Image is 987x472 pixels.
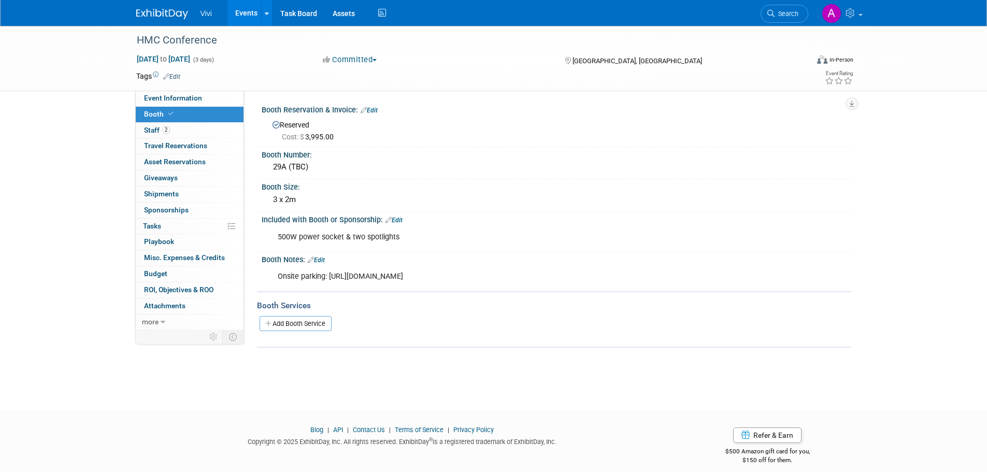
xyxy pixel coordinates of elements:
[270,266,737,287] div: Onsite parking: [URL][DOMAIN_NAME]
[262,179,851,192] div: Booth Size:
[144,190,179,198] span: Shipments
[822,4,841,23] img: Amy Barker
[282,133,338,141] span: 3,995.00
[144,110,176,118] span: Booth
[825,71,853,76] div: Event Rating
[262,147,851,160] div: Booth Number:
[361,107,378,114] a: Edit
[733,427,802,443] a: Refer & Earn
[136,282,244,298] a: ROI, Objectives & ROO
[144,269,167,278] span: Budget
[168,111,174,117] i: Booth reservation complete
[159,55,168,63] span: to
[192,56,214,63] span: (3 days)
[136,435,669,447] div: Copyright © 2025 ExhibitDay, Inc. All rights reserved. ExhibitDay is a registered trademark of Ex...
[136,154,244,170] a: Asset Reservations
[143,222,161,230] span: Tasks
[163,73,180,80] a: Edit
[136,298,244,314] a: Attachments
[684,456,851,465] div: $150 off for them.
[385,217,403,224] a: Edit
[136,234,244,250] a: Playbook
[353,426,385,434] a: Contact Us
[775,10,798,18] span: Search
[144,141,207,150] span: Travel Reservations
[395,426,444,434] a: Terms of Service
[387,426,393,434] span: |
[817,55,827,64] img: Format-Inperson.png
[144,285,213,294] span: ROI, Objectives & ROO
[573,57,702,65] span: [GEOGRAPHIC_DATA], [GEOGRAPHIC_DATA]
[136,187,244,202] a: Shipments
[136,123,244,138] a: Staff2
[136,91,244,106] a: Event Information
[747,54,854,69] div: Event Format
[136,266,244,282] a: Budget
[136,9,188,19] img: ExhibitDay
[282,133,305,141] span: Cost: $
[333,426,343,434] a: API
[262,252,851,265] div: Booth Notes:
[260,316,332,331] a: Add Booth Service
[144,302,185,310] span: Attachments
[136,203,244,218] a: Sponsorships
[429,437,433,442] sup: ®
[684,440,851,464] div: $500 Amazon gift card for you,
[761,5,808,23] a: Search
[136,219,244,234] a: Tasks
[136,54,191,64] span: [DATE] [DATE]
[144,126,170,134] span: Staff
[269,192,843,208] div: 3 x 2m
[136,170,244,186] a: Giveaways
[269,117,843,142] div: Reserved
[445,426,452,434] span: |
[308,256,325,264] a: Edit
[136,250,244,266] a: Misc. Expenses & Credits
[136,138,244,154] a: Travel Reservations
[136,314,244,330] a: more
[269,159,843,175] div: 29A (TBC)
[133,31,793,50] div: HMC Conference
[319,54,381,65] button: Committed
[310,426,323,434] a: Blog
[829,56,853,64] div: In-Person
[162,126,170,134] span: 2
[257,300,851,311] div: Booth Services
[205,330,223,344] td: Personalize Event Tab Strip
[262,102,851,116] div: Booth Reservation & Invoice:
[453,426,494,434] a: Privacy Policy
[262,212,851,225] div: Included with Booth or Sponsorship:
[144,158,206,166] span: Asset Reservations
[144,253,225,262] span: Misc. Expenses & Credits
[136,71,180,81] td: Tags
[144,206,189,214] span: Sponsorships
[270,227,737,248] div: 500W power socket & two spotlights
[136,107,244,122] a: Booth
[222,330,244,344] td: Toggle Event Tabs
[144,94,202,102] span: Event Information
[345,426,351,434] span: |
[144,237,174,246] span: Playbook
[144,174,178,182] span: Giveaways
[201,9,212,18] span: Vivi
[142,318,159,326] span: more
[325,426,332,434] span: |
